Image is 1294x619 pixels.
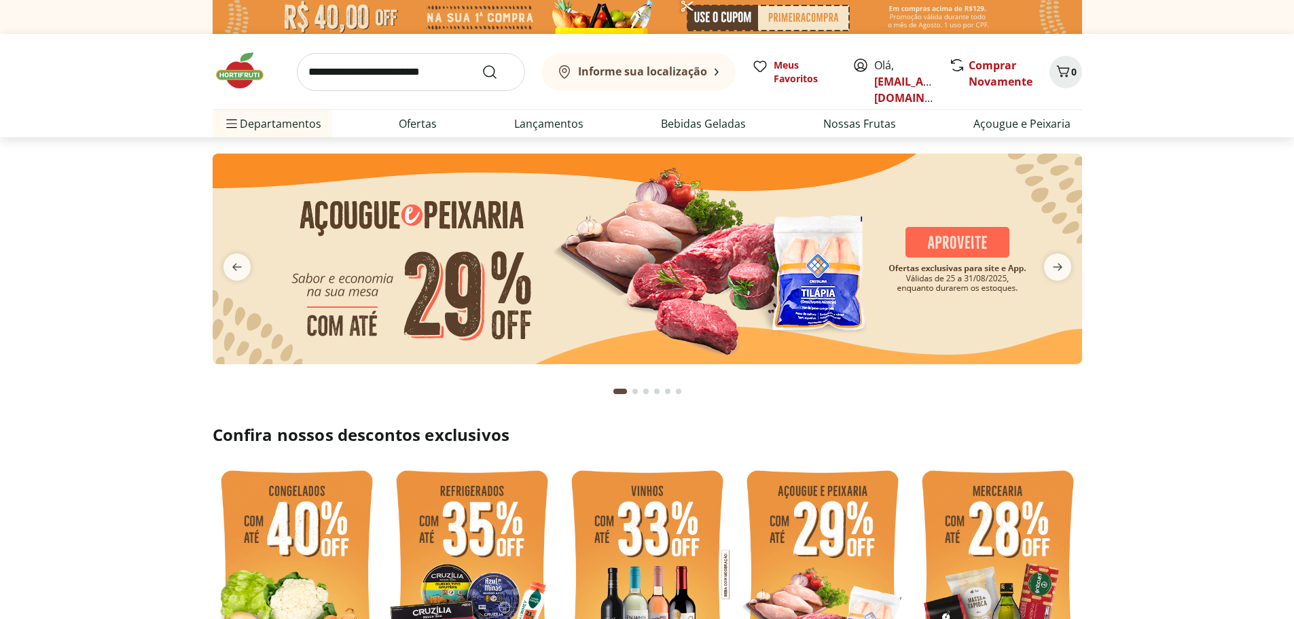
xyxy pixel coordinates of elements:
[213,154,1082,364] img: açougue
[1033,253,1082,281] button: next
[661,116,746,132] a: Bebidas Geladas
[399,116,437,132] a: Ofertas
[297,53,525,91] input: search
[541,53,736,91] button: Informe sua localização
[774,58,836,86] span: Meus Favoritos
[213,50,281,91] img: Hortifruti
[223,107,240,140] button: Menu
[874,74,969,105] a: [EMAIL_ADDRESS][DOMAIN_NAME]
[482,64,514,80] button: Submit Search
[223,107,321,140] span: Departamentos
[874,57,935,106] span: Olá,
[969,58,1032,89] a: Comprar Novamente
[1049,56,1082,88] button: Carrinho
[213,253,262,281] button: previous
[651,375,662,408] button: Go to page 4 from fs-carousel
[630,375,641,408] button: Go to page 2 from fs-carousel
[578,64,707,79] b: Informe sua localização
[673,375,684,408] button: Go to page 6 from fs-carousel
[662,375,673,408] button: Go to page 5 from fs-carousel
[823,116,896,132] a: Nossas Frutas
[1071,65,1077,78] span: 0
[514,116,583,132] a: Lançamentos
[611,375,630,408] button: Current page from fs-carousel
[973,116,1071,132] a: Açougue e Peixaria
[752,58,836,86] a: Meus Favoritos
[641,375,651,408] button: Go to page 3 from fs-carousel
[213,424,1082,446] h2: Confira nossos descontos exclusivos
